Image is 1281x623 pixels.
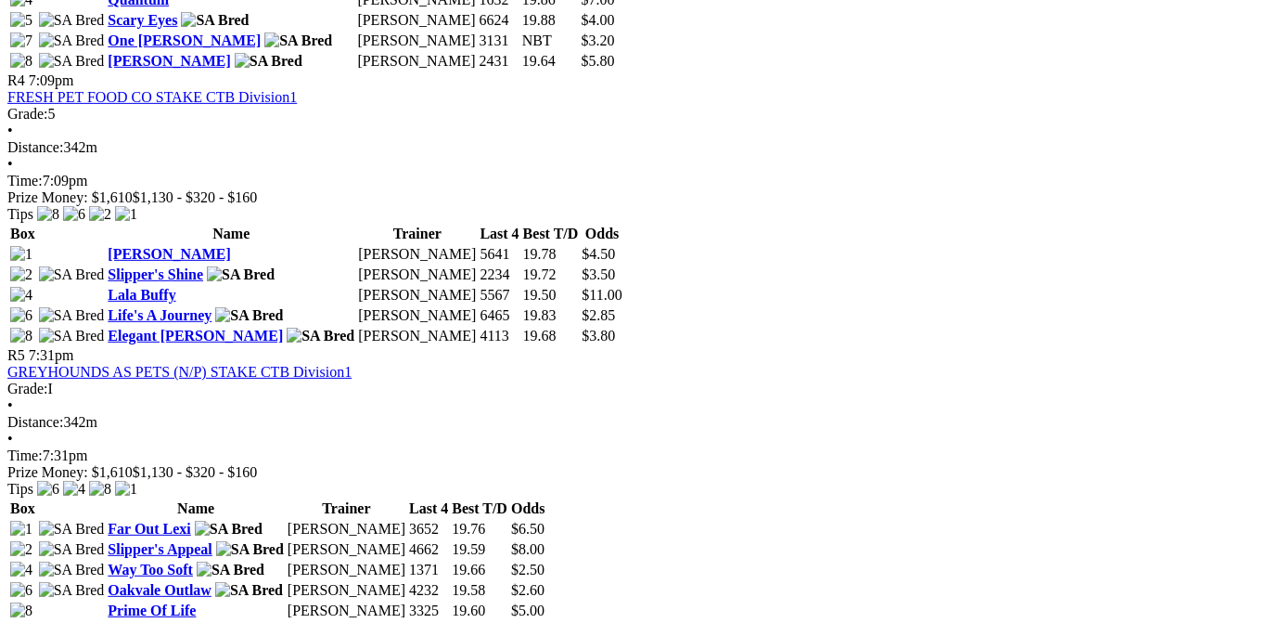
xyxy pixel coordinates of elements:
[451,561,508,579] td: 19.66
[108,53,230,69] a: [PERSON_NAME]
[108,582,211,598] a: Oakvale Outlaw
[287,581,406,600] td: [PERSON_NAME]
[10,12,32,29] img: 5
[479,11,519,30] td: 6624
[582,328,615,344] span: $3.80
[39,53,105,70] img: SA Bred
[479,327,519,345] td: 4113
[7,448,43,463] span: Time:
[115,481,137,498] img: 1
[7,106,1274,123] div: 5
[108,603,196,618] a: Prime Of Life
[581,225,622,243] th: Odds
[287,602,406,620] td: [PERSON_NAME]
[215,582,283,599] img: SA Bred
[451,500,508,518] th: Best T/D
[357,225,477,243] th: Trainer
[195,521,263,538] img: SA Bred
[10,562,32,578] img: 4
[357,286,477,305] td: [PERSON_NAME]
[10,541,32,558] img: 2
[10,287,32,304] img: 4
[235,53,302,70] img: SA Bred
[357,327,477,345] td: [PERSON_NAME]
[357,306,477,325] td: [PERSON_NAME]
[10,32,32,49] img: 7
[511,562,544,578] span: $2.50
[521,11,579,30] td: 19.88
[582,287,621,303] span: $11.00
[451,602,508,620] td: 19.60
[522,245,580,264] td: 19.78
[7,481,33,497] span: Tips
[511,603,544,618] span: $5.00
[521,32,579,50] td: NBT
[108,541,211,557] a: Slipper's Appeal
[115,206,137,223] img: 1
[108,521,190,537] a: Far Out Lexi
[408,500,449,518] th: Last 4
[108,266,203,282] a: Slipper's Shine
[108,328,283,344] a: Elegant [PERSON_NAME]
[581,53,614,69] span: $5.80
[511,541,544,557] span: $8.00
[215,307,283,324] img: SA Bred
[408,561,449,579] td: 1371
[39,328,105,344] img: SA Bred
[511,521,544,537] span: $6.50
[10,328,32,344] img: 8
[197,562,264,578] img: SA Bred
[479,245,519,264] td: 5641
[356,11,476,30] td: [PERSON_NAME]
[39,266,105,283] img: SA Bred
[522,306,580,325] td: 19.83
[39,562,105,578] img: SA Bred
[451,581,508,600] td: 19.58
[7,414,63,430] span: Distance:
[7,347,25,363] span: R5
[39,307,105,324] img: SA Bred
[510,500,545,518] th: Odds
[356,52,476,71] td: [PERSON_NAME]
[108,307,211,323] a: Life's A Journey
[89,481,111,498] img: 8
[451,540,508,559] td: 19.59
[63,481,85,498] img: 4
[133,464,258,480] span: $1,130 - $320 - $160
[10,521,32,538] img: 1
[29,72,74,88] span: 7:09pm
[7,381,1274,397] div: I
[10,226,35,241] span: Box
[37,481,59,498] img: 6
[29,347,74,363] span: 7:31pm
[582,307,615,323] span: $2.85
[582,266,615,282] span: $3.50
[10,246,32,263] img: 1
[108,246,230,262] a: [PERSON_NAME]
[37,206,59,223] img: 8
[479,52,519,71] td: 2431
[89,206,111,223] img: 2
[522,225,580,243] th: Best T/D
[7,206,33,222] span: Tips
[264,32,332,49] img: SA Bred
[7,123,13,138] span: •
[10,266,32,283] img: 2
[10,53,32,70] img: 8
[63,206,85,223] img: 6
[7,189,1274,206] div: Prize Money: $1,610
[10,582,32,599] img: 6
[39,521,105,538] img: SA Bred
[108,32,261,48] a: One [PERSON_NAME]
[39,12,105,29] img: SA Bred
[408,581,449,600] td: 4232
[287,540,406,559] td: [PERSON_NAME]
[511,582,544,598] span: $2.60
[10,307,32,324] img: 6
[7,397,13,413] span: •
[522,286,580,305] td: 19.50
[7,364,352,380] a: GREYHOUNDS AS PETS (N/P) STAKE CTB Division1
[356,32,476,50] td: [PERSON_NAME]
[408,520,449,539] td: 3652
[287,328,354,344] img: SA Bred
